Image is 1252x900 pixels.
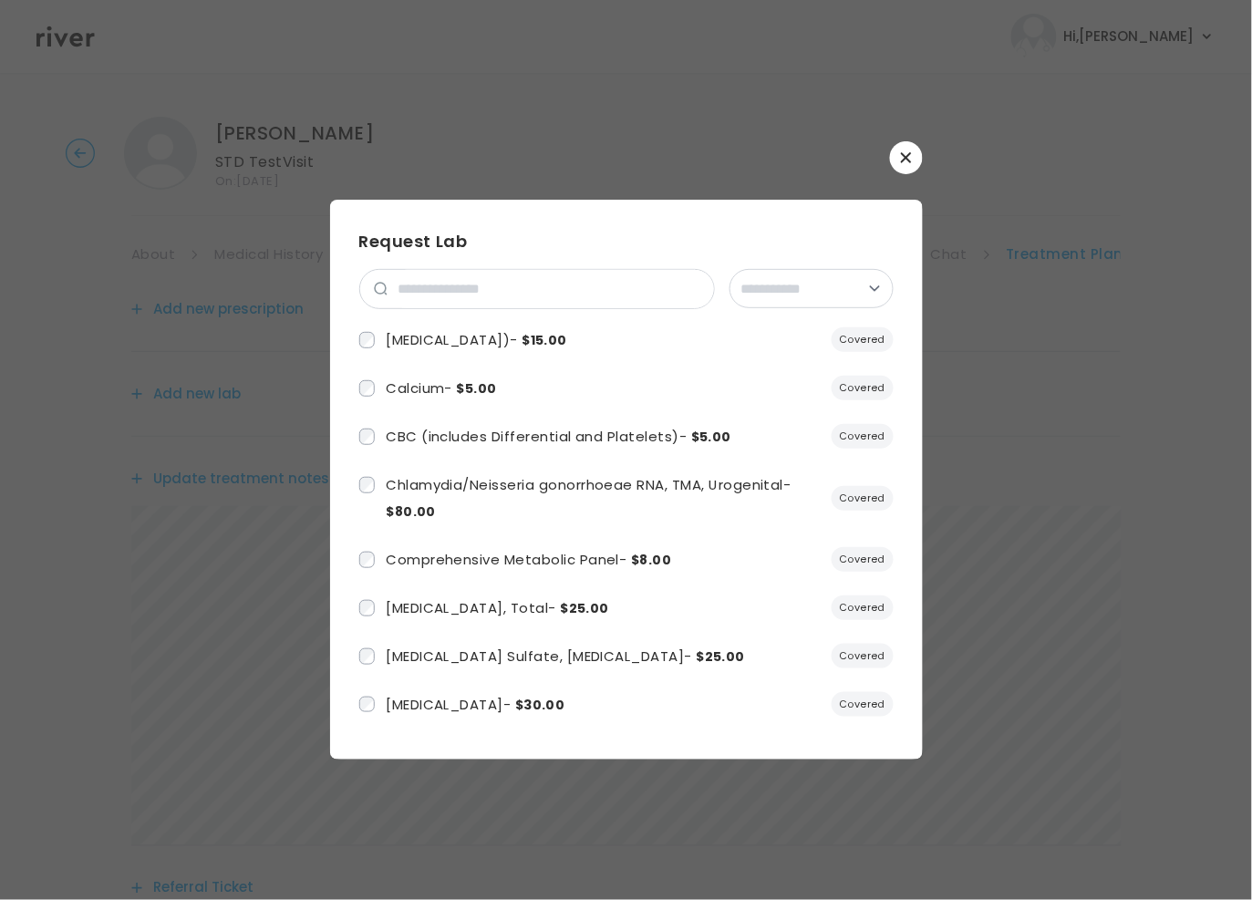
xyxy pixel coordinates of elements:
[697,647,746,666] span: $25.00
[832,547,893,572] span: Covered
[386,695,564,714] span: [MEDICAL_DATA] -
[359,697,376,713] input: f23254a5-1ec1-4105-aa8b-024bcb072878
[386,475,791,521] span: Chlamydia/Neisseria gonorrhoeae RNA, TMA, Urogenital -
[832,595,893,620] span: Covered
[832,692,893,717] span: Covered
[359,648,376,665] input: 43cfd559-4b67-4674-9f99-058ec4aebaea
[386,598,609,617] span: [MEDICAL_DATA], Total -
[631,551,671,569] span: $8.00
[359,229,894,254] h3: Request Lab
[386,378,496,398] span: Calcium -
[832,376,893,400] span: Covered
[832,424,893,449] span: Covered
[359,429,376,445] input: 5328a414-438c-4463-9e64-9eaf50b98f31
[386,427,731,446] span: CBC (includes Differential and Platelets) -
[359,477,376,493] input: dd7ae634-6980-41d6-8bd9-33571f4dafea
[386,647,745,666] span: [MEDICAL_DATA] Sulfate, [MEDICAL_DATA] -
[388,270,714,308] input: search
[386,550,671,569] span: Comprehensive Metabolic Panel -
[560,599,609,617] span: $25.00
[359,600,376,616] input: a1bc6bee-d3a1-4861-8147-efb985f5f94b
[387,502,437,521] span: $80.00
[359,552,376,568] input: 5071f9c3-1237-4082-afe5-dcdc7bce373b
[523,331,568,349] span: $15.00
[832,486,893,511] span: Covered
[832,644,893,668] span: Covered
[359,380,376,397] input: 08d28cbe-17f7-479b-a414-f2852daa1c0a
[457,379,497,398] span: $5.00
[359,332,376,348] input: 6011f4ed-cb71-4ae5-a3c2-43447023e8db
[515,696,565,714] span: $30.00
[832,327,893,352] span: Covered
[386,330,567,349] span: [MEDICAL_DATA]) -
[691,428,731,446] span: $5.00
